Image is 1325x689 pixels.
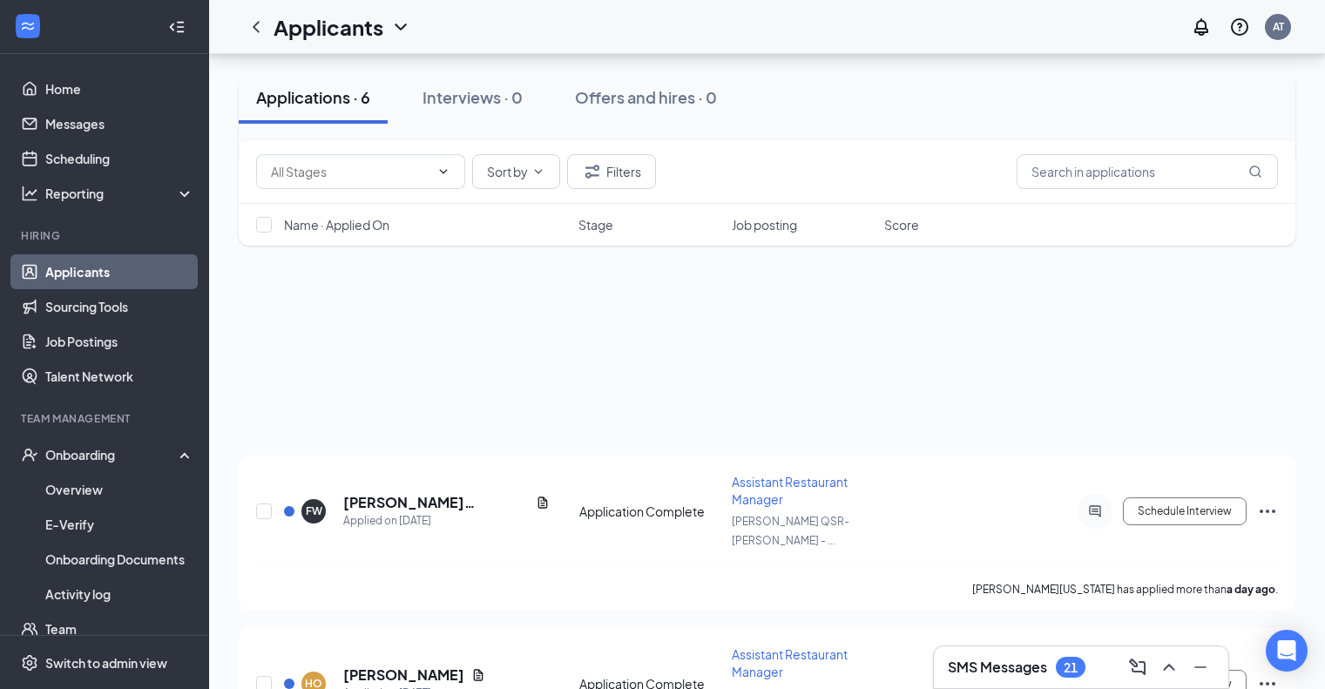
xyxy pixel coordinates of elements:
div: Applications · 6 [256,86,370,108]
svg: Filter [582,161,603,182]
div: Applied on [DATE] [343,512,550,530]
a: Scheduling [45,141,194,176]
svg: ComposeMessage [1127,657,1148,678]
svg: Notifications [1191,17,1212,37]
h5: [PERSON_NAME][US_STATE] [343,493,529,512]
div: Open Intercom Messenger [1266,630,1308,672]
button: ComposeMessage [1124,653,1152,681]
a: Job Postings [45,324,194,359]
div: FW [306,503,322,518]
svg: WorkstreamLogo [19,17,37,35]
span: [PERSON_NAME] QSR- [PERSON_NAME] - ... [732,515,849,547]
div: Interviews · 0 [423,86,523,108]
div: AT [1273,19,1284,34]
h1: Applicants [274,12,383,42]
a: Sourcing Tools [45,289,194,324]
svg: ChevronDown [390,17,411,37]
a: Overview [45,472,194,507]
svg: ChevronDown [436,165,450,179]
h5: [PERSON_NAME] [343,665,464,685]
div: Hiring [21,228,191,243]
svg: Analysis [21,185,38,202]
span: Job posting [732,216,797,233]
svg: ChevronLeft [246,17,267,37]
svg: ChevronDown [531,165,545,179]
div: 21 [1064,660,1078,675]
svg: Document [471,668,485,682]
input: Search in applications [1017,154,1278,189]
a: Onboarding Documents [45,542,194,577]
svg: UserCheck [21,446,38,463]
svg: ChevronUp [1159,657,1180,678]
svg: MagnifyingGlass [1248,165,1262,179]
h3: SMS Messages [948,658,1047,677]
a: Applicants [45,254,194,289]
span: Assistant Restaurant Manager [732,646,848,679]
a: E-Verify [45,507,194,542]
svg: Ellipses [1257,501,1278,522]
div: Application Complete [579,503,721,520]
b: a day ago [1227,583,1275,596]
svg: Settings [21,654,38,672]
input: All Stages [271,162,429,181]
div: Onboarding [45,446,179,463]
div: Reporting [45,185,195,202]
svg: QuestionInfo [1229,17,1250,37]
a: Team [45,611,194,646]
a: Messages [45,106,194,141]
a: Activity log [45,577,194,611]
div: Offers and hires · 0 [575,86,717,108]
button: Filter Filters [567,154,656,189]
span: Score [884,216,919,233]
svg: Document [536,496,550,510]
div: Team Management [21,411,191,426]
span: Stage [578,216,613,233]
a: Talent Network [45,359,194,394]
span: Assistant Restaurant Manager [732,474,848,507]
p: [PERSON_NAME][US_STATE] has applied more than . [972,582,1278,597]
button: Schedule Interview [1123,497,1247,525]
a: Home [45,71,194,106]
button: Sort byChevronDown [472,154,560,189]
button: ChevronUp [1155,653,1183,681]
button: Minimize [1186,653,1214,681]
svg: Collapse [168,18,186,36]
div: Switch to admin view [45,654,167,672]
span: Sort by [487,165,528,178]
svg: Minimize [1190,657,1211,678]
span: Name · Applied On [284,216,389,233]
svg: ActiveChat [1085,504,1105,518]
